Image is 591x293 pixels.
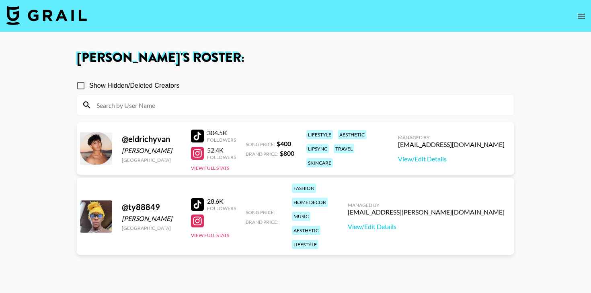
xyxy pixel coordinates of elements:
[292,212,310,221] div: music
[306,158,333,167] div: skincare
[306,130,333,139] div: lifestyle
[398,140,505,149] div: [EMAIL_ADDRESS][DOMAIN_NAME]
[77,52,514,64] h1: [PERSON_NAME] 's Roster:
[207,137,236,143] div: Followers
[348,202,505,208] div: Managed By
[292,198,328,207] div: home decor
[398,155,505,163] a: View/Edit Details
[292,240,318,249] div: lifestyle
[191,165,229,171] button: View Full Stats
[334,144,354,153] div: travel
[348,208,505,216] div: [EMAIL_ADDRESS][PERSON_NAME][DOMAIN_NAME]
[398,134,505,140] div: Managed By
[280,149,294,157] strong: $ 800
[207,129,236,137] div: 304.5K
[191,232,229,238] button: View Full Stats
[122,202,181,212] div: @ ty88849
[6,6,87,25] img: Grail Talent
[207,146,236,154] div: 52.4K
[277,140,291,147] strong: $ 400
[246,219,278,225] span: Brand Price:
[246,141,275,147] span: Song Price:
[122,157,181,163] div: [GEOGRAPHIC_DATA]
[246,209,275,215] span: Song Price:
[122,225,181,231] div: [GEOGRAPHIC_DATA]
[292,184,316,193] div: fashion
[207,205,236,211] div: Followers
[122,146,181,155] div: [PERSON_NAME]
[348,223,505,231] a: View/Edit Details
[292,226,320,235] div: aesthetic
[207,154,236,160] div: Followers
[573,8,589,24] button: open drawer
[338,130,366,139] div: aesthetic
[246,151,278,157] span: Brand Price:
[92,99,509,111] input: Search by User Name
[122,134,181,144] div: @ eldrichyvan
[89,81,180,91] span: Show Hidden/Deleted Creators
[306,144,329,153] div: lipsync
[207,197,236,205] div: 28.6K
[122,215,181,223] div: [PERSON_NAME]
